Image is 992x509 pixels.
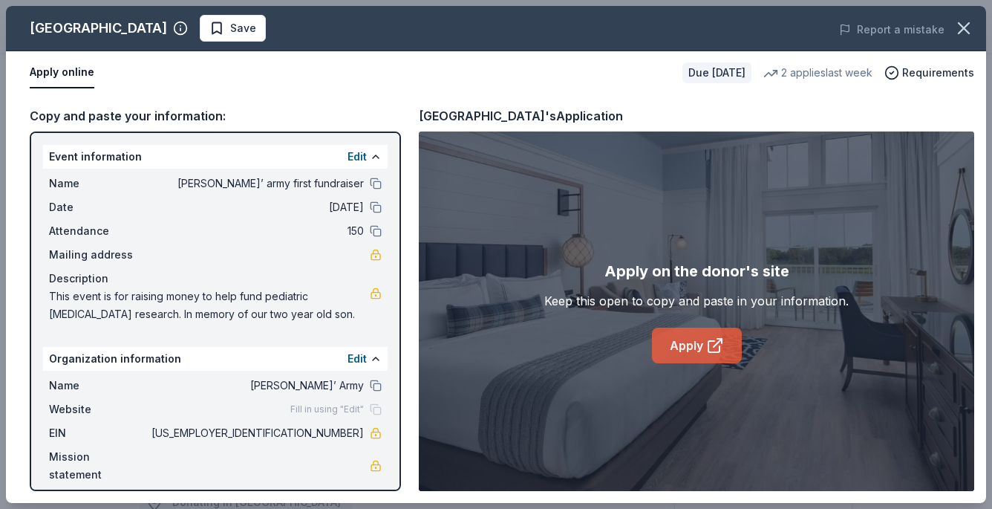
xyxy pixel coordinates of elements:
button: Requirements [884,64,974,82]
span: Requirements [902,64,974,82]
button: Edit [347,148,367,166]
span: Mailing address [49,246,149,264]
span: Fill in using "Edit" [290,403,364,415]
span: Save [230,19,256,37]
div: Copy and paste your information: [30,106,401,126]
span: [DATE] [149,198,364,216]
span: Attendance [49,222,149,240]
span: [PERSON_NAME]’ army first fundraiser [149,175,364,192]
span: EIN [49,424,149,442]
span: Mission statement [49,448,149,484]
button: Apply online [30,57,94,88]
span: This event is for raising money to help fund pediatric [MEDICAL_DATA] research. In memory of our ... [49,288,370,323]
div: Event information [43,145,388,169]
div: Description [49,270,382,288]
span: 150 [149,222,364,240]
div: [GEOGRAPHIC_DATA] [30,16,167,40]
div: Apply on the donor's site [604,259,789,283]
span: [PERSON_NAME]’ Army [149,377,364,395]
a: Apply [652,328,742,363]
button: Edit [347,350,367,368]
span: Name [49,175,149,192]
div: Due [DATE] [682,62,751,83]
span: Date [49,198,149,216]
button: Save [200,15,266,42]
div: Organization information [43,347,388,371]
div: Keep this open to copy and paste in your information. [544,292,849,310]
span: Name [49,377,149,395]
span: [US_EMPLOYER_IDENTIFICATION_NUMBER] [149,424,364,442]
button: Report a mistake [839,21,944,39]
div: [GEOGRAPHIC_DATA]'s Application [419,106,623,126]
div: 2 applies last week [763,64,872,82]
span: Website [49,401,149,418]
